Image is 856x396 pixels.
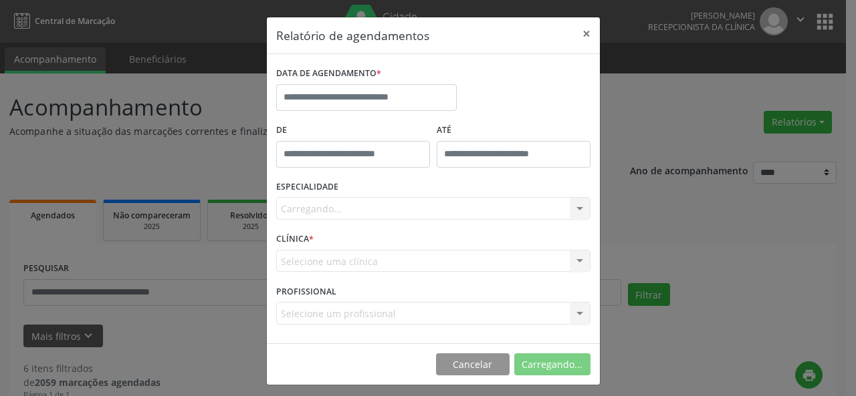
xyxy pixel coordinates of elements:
button: Cancelar [436,353,510,376]
label: PROFISSIONAL [276,281,336,302]
label: CLÍNICA [276,229,314,250]
label: ATÉ [437,120,591,141]
label: DATA DE AGENDAMENTO [276,63,381,84]
button: Close [573,17,600,50]
label: ESPECIALIDADE [276,177,338,198]
label: De [276,120,430,141]
button: Carregando... [514,353,591,376]
h5: Relatório de agendamentos [276,27,429,44]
